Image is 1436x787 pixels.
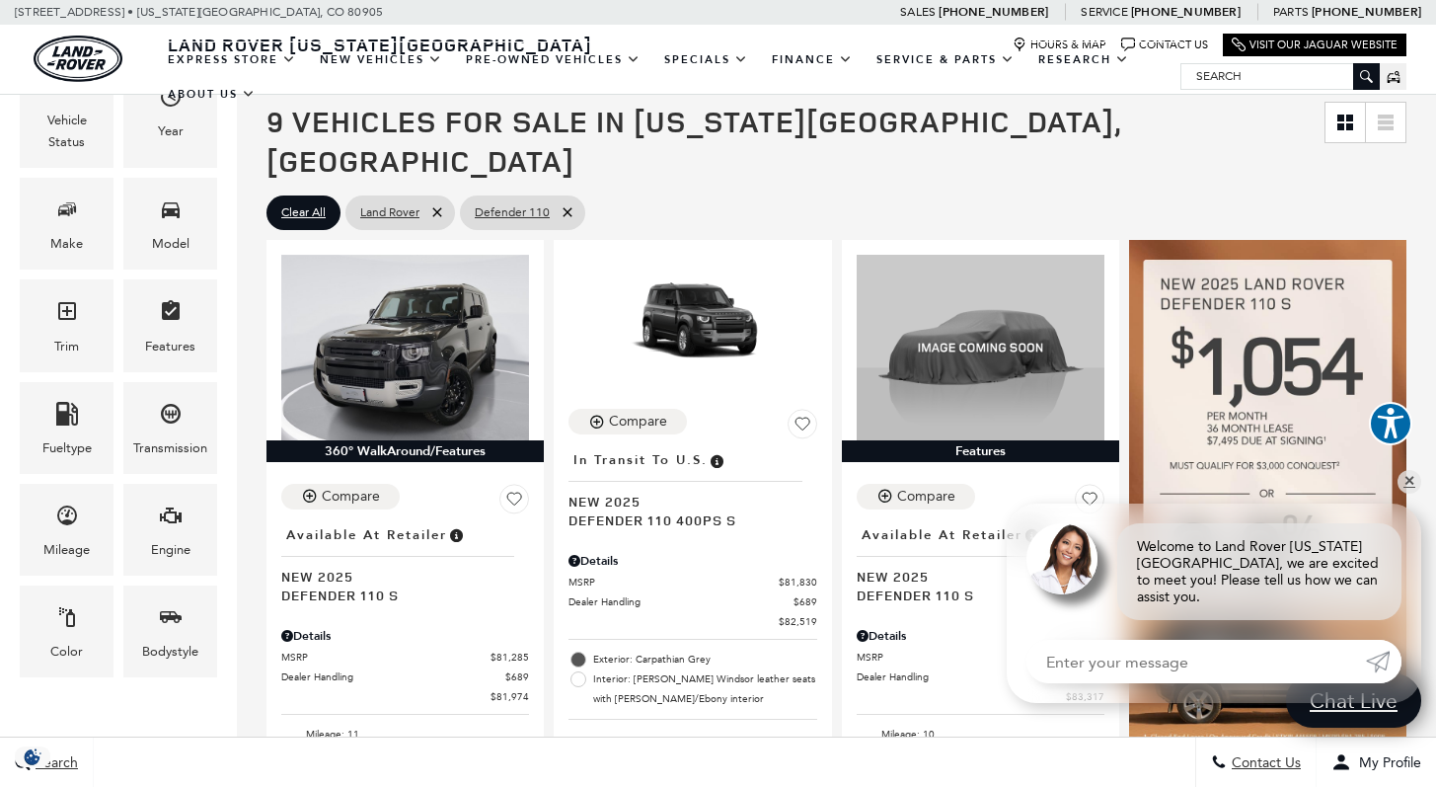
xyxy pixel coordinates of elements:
img: Land Rover [34,36,122,82]
span: Trim [55,294,79,335]
span: Color [55,600,79,641]
div: Compare [897,488,955,506]
span: Features [159,294,183,335]
span: Dealer Handling [857,669,1081,684]
a: [PHONE_NUMBER] [939,4,1048,20]
a: Finance [760,42,865,77]
span: Land Rover [360,200,419,225]
button: Explore your accessibility options [1369,402,1412,445]
input: Enter your message [1026,640,1366,683]
a: Available at RetailerNew 2025Defender 110 S [281,521,529,604]
section: Click to Open Cookie Consent Modal [10,747,55,767]
span: Fueltype [55,397,79,437]
a: New Vehicles [308,42,454,77]
span: Dealer Handling [281,669,505,684]
a: Dealer Handling $689 [857,669,1104,684]
span: New 2025 [857,567,1090,586]
div: Color [50,641,83,663]
span: Interior: [PERSON_NAME] Windsor leather seats with [PERSON_NAME]/Ebony interior [593,669,816,709]
a: Submit [1366,640,1401,683]
a: Available at RetailerNew 2025Defender 110 S [857,521,1104,604]
a: $83,317 [857,689,1104,704]
span: Parts [1273,5,1309,19]
div: BodystyleBodystyle [123,586,217,677]
div: Bodystyle [142,641,198,663]
div: Features [842,440,1119,462]
button: Save Vehicle [499,484,529,521]
a: About Us [156,77,267,112]
aside: Accessibility Help Desk [1369,402,1412,449]
a: [PHONE_NUMBER] [1131,4,1241,20]
span: Contact Us [1227,754,1301,771]
a: $82,519 [568,614,816,629]
span: Dealer Handling [568,594,793,609]
li: Mileage: 10 [857,725,1104,745]
span: My Profile [1351,754,1421,771]
a: [PHONE_NUMBER] [1312,4,1421,20]
div: Compare [609,413,667,431]
span: Model [159,193,183,233]
div: Engine [151,539,190,561]
span: $81,974 [491,689,529,704]
img: Opt-Out Icon [10,747,55,767]
span: $689 [505,669,529,684]
span: $689 [794,594,817,609]
span: In Transit to U.S. [573,449,708,471]
nav: Main Navigation [156,42,1180,112]
span: Key Features : [568,730,816,751]
span: Exterior: Carpathian Grey [593,650,816,669]
img: 2025 LAND ROVER Defender 110 400PS S [568,255,816,394]
button: Compare Vehicle [857,484,975,510]
div: YearYear [123,54,217,168]
div: ColorColor [20,586,113,677]
div: Pricing Details - Defender 110 400PS S [568,552,816,570]
button: Compare Vehicle [568,409,687,434]
div: Mileage [43,539,90,561]
span: Defender 110 S [857,586,1090,604]
button: Open user profile menu [1317,738,1436,787]
span: New 2025 [568,492,801,511]
a: MSRP $81,830 [568,575,816,590]
span: MSRP [857,650,1066,665]
a: Specials [652,42,760,77]
li: Mileage: 11 [281,725,529,745]
div: Pricing Details - Defender 110 S [857,627,1104,645]
img: 2025 LAND ROVER Defender 110 S [281,255,529,440]
span: Make [55,193,79,233]
div: VehicleVehicle Status [20,54,113,168]
div: Pricing Details - Defender 110 S [281,627,529,645]
a: Pre-Owned Vehicles [454,42,652,77]
a: Dealer Handling $689 [568,594,816,609]
div: TransmissionTransmission [123,382,217,474]
button: Save Vehicle [1075,484,1104,521]
div: Vehicle Status [35,110,99,153]
div: Features [145,336,195,357]
span: Vehicle has shipped from factory of origin. Estimated time of delivery to Retailer is on average ... [708,449,725,471]
div: ModelModel [123,178,217,270]
span: Bodystyle [159,600,183,641]
a: $81,974 [281,689,529,704]
div: Year [158,120,184,142]
button: Compare Vehicle [281,484,400,510]
div: Fueltype [42,437,92,459]
div: Welcome to Land Rover [US_STATE][GEOGRAPHIC_DATA], we are excited to meet you! Please tell us how... [1117,523,1401,620]
div: Transmission [133,437,207,459]
span: Mileage [55,499,79,539]
img: 2025 LAND ROVER Defender 110 S [857,255,1104,440]
div: MakeMake [20,178,113,270]
span: $82,519 [779,614,817,629]
div: EngineEngine [123,484,217,576]
a: In Transit to U.S.New 2025Defender 110 400PS S [568,446,816,529]
span: 9 Vehicles for Sale in [US_STATE][GEOGRAPHIC_DATA], [GEOGRAPHIC_DATA] [266,101,1121,181]
div: TrimTrim [20,279,113,371]
a: Contact Us [1121,38,1208,52]
span: Vehicle is in stock and ready for immediate delivery. Due to demand, availability is subject to c... [447,524,465,546]
span: Clear All [281,200,326,225]
span: Defender 110 400PS S [568,511,801,529]
div: Compare [322,488,380,506]
a: Land Rover [US_STATE][GEOGRAPHIC_DATA] [156,33,604,56]
span: Sales [900,5,936,19]
span: Available at Retailer [286,524,447,546]
a: Research [1026,42,1141,77]
span: Engine [159,499,183,539]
